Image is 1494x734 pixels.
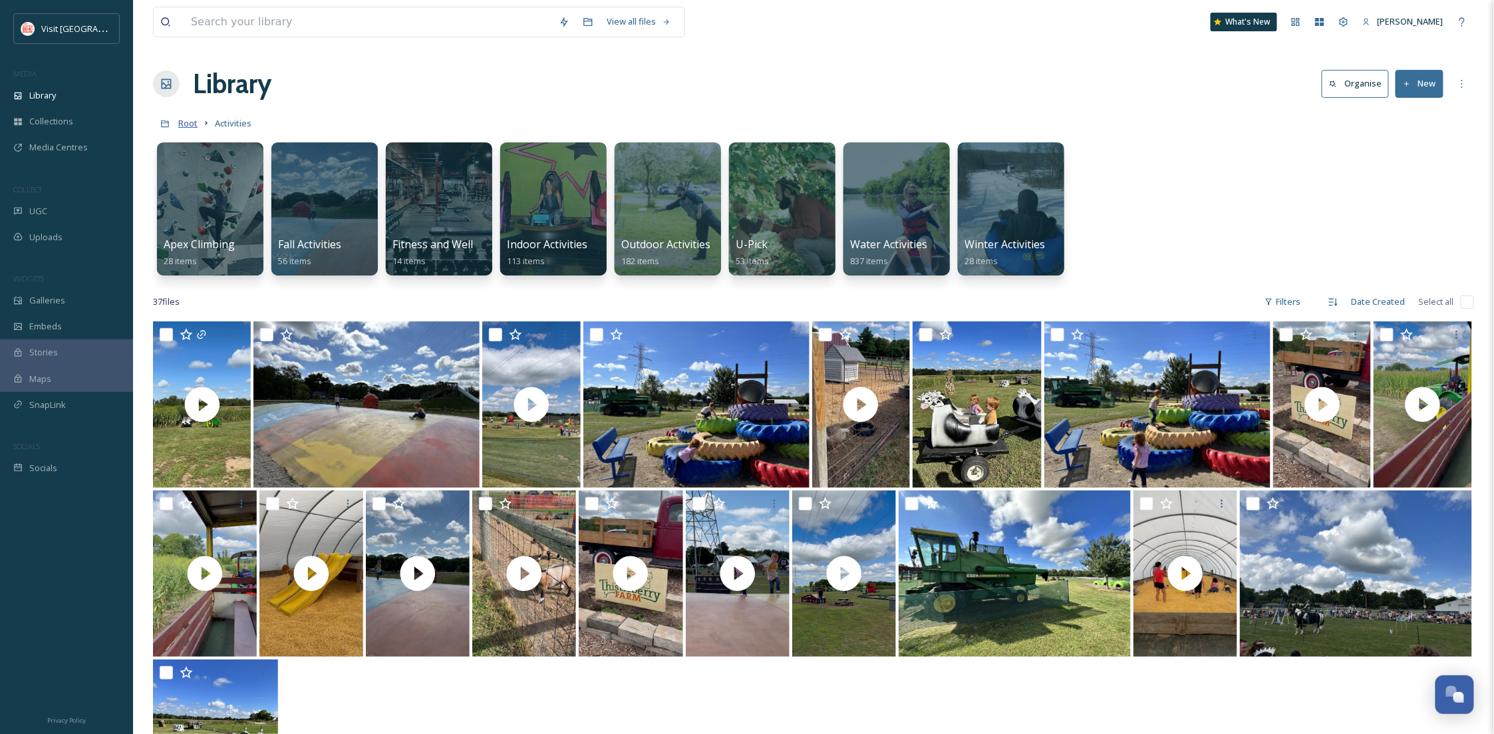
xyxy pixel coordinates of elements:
[164,237,235,252] span: Apex Climbing
[29,231,63,244] span: Uploads
[1133,490,1237,657] img: thumbnail
[965,255,998,267] span: 28 items
[164,238,235,267] a: Apex Climbing28 items
[29,373,51,385] span: Maps
[41,22,144,35] span: Visit [GEOGRAPHIC_DATA]
[579,490,682,657] img: thumbnail
[1258,289,1308,315] div: Filters
[736,255,769,267] span: 53 items
[178,117,198,129] span: Root
[965,237,1045,252] span: Winter Activities
[153,490,257,657] img: thumbnail
[29,89,56,102] span: Library
[392,237,496,252] span: Fitness and Wellness
[1356,9,1450,35] a: [PERSON_NAME]
[278,237,341,252] span: Fall Activities
[278,238,341,267] a: Fall Activities56 items
[47,711,86,727] a: Privacy Policy
[1396,70,1443,97] button: New
[21,22,35,35] img: vsbm-stackedMISH_CMYKlogo2017.jpg
[1374,321,1471,488] img: thumbnail
[1345,289,1412,315] div: Date Created
[13,274,44,283] span: WIDGETS
[1240,490,1472,657] img: 29879935-f4a2-c10f-d6d8-0a2866260271.jpg
[482,321,580,488] img: thumbnail
[583,321,810,488] img: c4280f34-64be-21b0-513a-8cc612f03b46.jpg
[1322,70,1389,97] button: Organise
[621,237,710,252] span: Outdoor Activities
[29,346,58,359] span: Stories
[850,255,888,267] span: 837 items
[1378,15,1443,27] span: [PERSON_NAME]
[792,490,896,657] img: thumbnail
[13,184,42,194] span: COLLECT
[736,237,768,252] span: U-Pick
[913,321,1042,488] img: b35e83b9-6af2-c147-534d-05ecb4ea6b7a.jpg
[1044,321,1270,488] img: 858409b9-941b-b8b2-1d16-f90f2085f133.jpg
[472,490,576,657] img: thumbnail
[392,238,496,267] a: Fitness and Wellness14 items
[686,490,790,657] img: thumbnail
[1211,13,1277,31] a: What's New
[1419,295,1454,308] span: Select all
[278,255,311,267] span: 56 items
[259,490,363,657] img: thumbnail
[1435,675,1474,714] button: Open Chat
[29,320,62,333] span: Embeds
[47,716,86,725] span: Privacy Policy
[812,321,910,488] img: thumbnail
[153,295,180,308] span: 37 file s
[29,399,66,411] span: SnapLink
[215,117,251,129] span: Activities
[1322,70,1396,97] a: Organise
[600,9,678,35] a: View all files
[164,255,197,267] span: 28 items
[29,115,73,128] span: Collections
[621,255,659,267] span: 182 items
[850,237,927,252] span: Water Activities
[184,7,552,37] input: Search your library
[178,115,198,131] a: Root
[13,69,37,79] span: MEDIA
[29,205,47,218] span: UGC
[507,238,587,267] a: Indoor Activities113 items
[965,238,1045,267] a: Winter Activities28 items
[253,321,480,488] img: 2c0a0113-09b7-17b4-889b-004d0be7e9f2.jpg
[29,294,65,307] span: Galleries
[1273,321,1371,488] img: thumbnail
[621,238,710,267] a: Outdoor Activities182 items
[193,64,271,104] a: Library
[215,115,251,131] a: Activities
[29,141,88,154] span: Media Centres
[850,238,927,267] a: Water Activities837 items
[13,441,40,451] span: SOCIALS
[507,237,587,252] span: Indoor Activities
[899,490,1131,657] img: 590541ab-2e6a-e2b1-1f21-4b4d188a106b.jpg
[29,462,57,474] span: Socials
[392,255,426,267] span: 14 items
[366,490,470,657] img: thumbnail
[507,255,545,267] span: 113 items
[153,321,251,488] img: thumbnail
[736,238,769,267] a: U-Pick53 items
